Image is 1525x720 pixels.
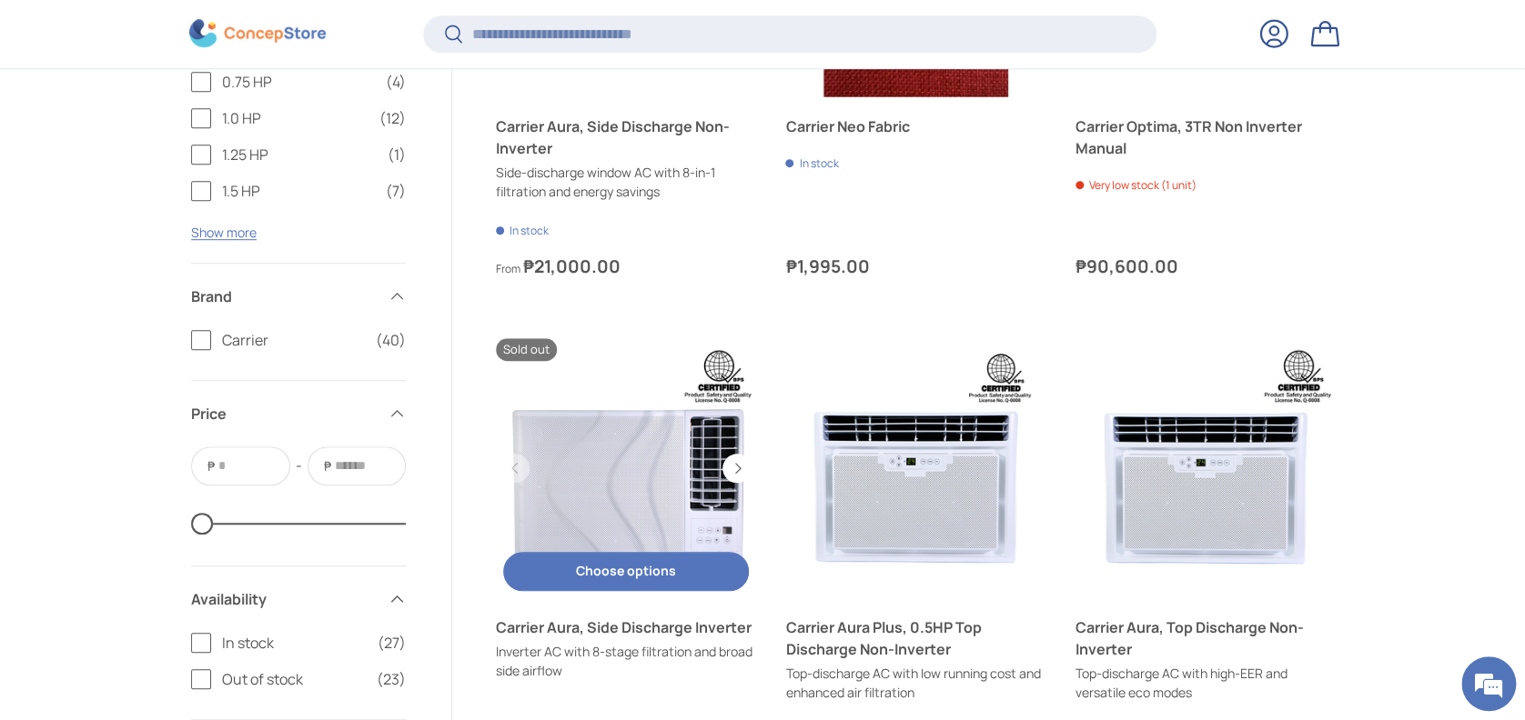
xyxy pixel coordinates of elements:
[376,329,406,351] span: (40)
[388,144,406,165] span: (1)
[206,456,217,475] span: ₱
[377,668,406,690] span: (23)
[191,588,377,610] span: Availability
[191,566,406,632] summary: Availability
[191,285,377,307] span: Brand
[222,71,375,93] span: 0.75 HP
[785,115,1045,137] a: Carrier Neo Fabric
[191,224,257,241] button: Show more
[378,632,406,654] span: (27)
[222,144,377,165] span: 1.25 HP
[222,180,375,202] span: 1.5 HP
[191,264,406,329] summary: Brand
[222,107,369,129] span: 1.0 HP
[106,229,251,413] span: We're online!
[386,180,406,202] span: (7)
[496,338,557,361] span: Sold out
[9,496,347,560] textarea: Type your message and hit 'Enter'
[496,115,756,159] a: Carrier Aura, Side Discharge Non-Inverter
[298,9,342,53] div: Minimize live chat window
[496,616,756,638] a: Carrier Aura, Side Discharge Inverter
[1076,338,1336,598] a: Carrier Aura, Top Discharge Non-Inverter
[322,456,333,475] span: ₱
[222,632,367,654] span: In stock
[785,616,1045,660] a: Carrier Aura Plus, 0.5HP Top Discharge Non-Inverter
[191,381,406,446] summary: Price
[1076,115,1336,159] a: Carrier Optima, 3TR Non Inverter Manual
[189,20,326,48] img: ConcepStore
[296,455,302,477] span: -
[222,668,366,690] span: Out of stock
[496,338,756,598] a: Carrier Aura, Side Discharge Inverter
[503,552,749,591] button: Choose options
[222,329,365,351] span: Carrier
[1076,616,1336,660] a: Carrier Aura, Top Discharge Non-Inverter
[386,71,406,93] span: (4)
[95,102,306,125] div: Chat with us now
[785,338,1045,598] a: Carrier Aura Plus, 0.5HP Top Discharge Non-Inverter
[191,403,377,425] span: Price
[379,107,406,129] span: (12)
